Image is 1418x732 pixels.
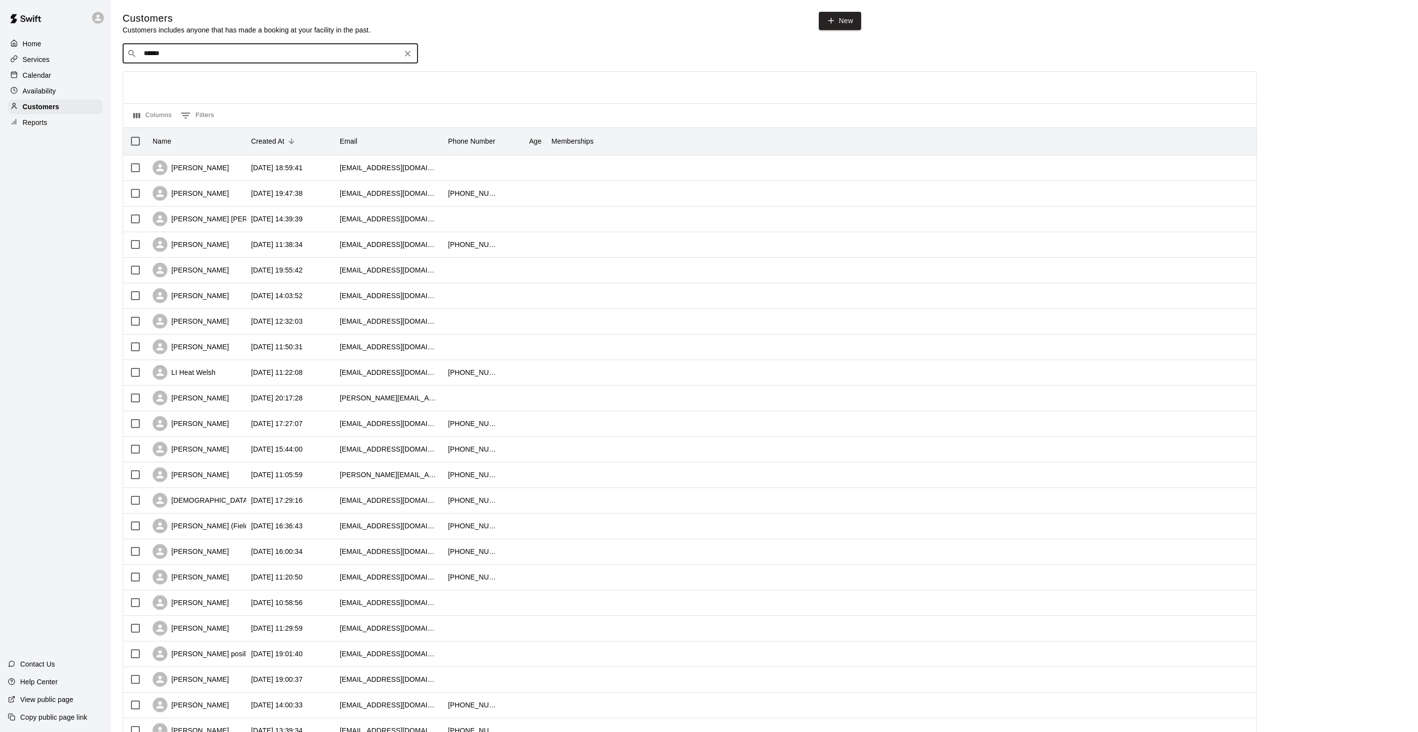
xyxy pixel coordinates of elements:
[153,391,229,405] div: [PERSON_NAME]
[8,115,103,130] a: Reports
[23,55,50,64] p: Services
[20,712,87,722] p: Copy public page link
[148,127,246,155] div: Name
[340,598,438,608] div: everapril9@yahoo.com
[153,160,229,175] div: [PERSON_NAME]
[153,467,229,482] div: [PERSON_NAME]
[153,186,229,201] div: [PERSON_NAME]
[251,572,303,582] div: 2025-09-02 11:20:50
[448,240,497,249] div: +15166558230
[401,47,415,61] button: Clear
[443,127,502,155] div: Phone Number
[340,419,438,428] div: josephdecelemente@gmail.com
[251,163,303,173] div: 2025-09-09 18:59:41
[153,442,229,457] div: [PERSON_NAME]
[153,544,229,559] div: [PERSON_NAME]
[251,674,303,684] div: 2025-08-29 19:00:37
[153,672,229,687] div: [PERSON_NAME]
[251,547,303,556] div: 2025-09-02 16:00:34
[23,118,47,127] p: Reports
[153,570,229,584] div: [PERSON_NAME]
[547,127,694,155] div: Memberships
[153,365,216,380] div: LI Heat Welsh
[340,265,438,275] div: micahelkbrooks76@gmail.com
[251,649,303,659] div: 2025-08-29 19:01:40
[153,288,229,303] div: [PERSON_NAME]
[251,598,303,608] div: 2025-09-01 10:58:56
[448,127,495,155] div: Phone Number
[251,623,303,633] div: 2025-08-31 11:29:59
[340,393,438,403] div: james.carlo2027@gmail.com
[340,342,438,352] div: sj_alfano@icloud.com
[246,127,335,155] div: Created At
[23,102,59,112] p: Customers
[448,367,497,377] div: +15165517462
[8,36,103,51] a: Home
[178,108,217,123] button: Show filters
[153,314,229,329] div: [PERSON_NAME]
[123,25,371,35] p: Customers includes anyone that has made a booking at your facility in the past.
[251,700,303,710] div: 2025-08-29 14:00:33
[23,70,51,80] p: Calendar
[153,621,229,636] div: [PERSON_NAME]
[502,127,547,155] div: Age
[448,470,497,480] div: +16318752200
[8,84,103,98] div: Availability
[153,646,254,661] div: [PERSON_NAME] posillicl
[20,659,55,669] p: Contact Us
[340,291,438,301] div: catcherkeeperllc@gmail.com
[251,470,303,480] div: 2025-09-03 11:05:59
[340,674,438,684] div: caligurirobert@gmail.com
[153,237,229,252] div: [PERSON_NAME]
[20,695,73,704] p: View public page
[123,12,371,25] h5: Customers
[285,134,298,148] button: Sort
[8,99,103,114] div: Customers
[23,86,56,96] p: Availability
[340,188,438,198] div: toichazd@gmail.com
[340,623,438,633] div: jamrok55@gmail.com
[251,265,303,275] div: 2025-09-07 19:55:42
[448,495,497,505] div: +16312356047
[340,214,438,224] div: rimlercarol@gmail.com
[340,470,438,480] div: leonard.poveromo@gmail.com
[251,342,303,352] div: 2025-09-07 11:50:31
[251,393,303,403] div: 2025-09-04 20:17:28
[340,240,438,249] div: bobbybones60@verizon.net
[153,263,229,277] div: [PERSON_NAME]
[251,521,303,531] div: 2025-09-02 16:36:43
[340,495,438,505] div: gobbi2016@gmail.com
[448,521,497,531] div: +16316525079
[251,188,303,198] div: 2025-09-08 19:47:38
[340,444,438,454] div: ritadomato26@gmail.com
[153,493,307,508] div: [DEMOGRAPHIC_DATA][PERSON_NAME]
[529,127,542,155] div: Age
[153,518,275,533] div: [PERSON_NAME] (Field hockey)
[251,291,303,301] div: 2025-09-07 14:03:52
[153,127,171,155] div: Name
[448,572,497,582] div: +16319548515
[251,240,303,249] div: 2025-09-08 11:38:34
[448,444,497,454] div: +16318078108
[8,68,103,83] a: Calendar
[551,127,594,155] div: Memberships
[251,214,303,224] div: 2025-09-08 14:39:39
[251,495,303,505] div: 2025-09-02 17:29:16
[251,127,285,155] div: Created At
[153,698,229,712] div: [PERSON_NAME]
[448,700,497,710] div: +15163807797
[340,367,438,377] div: stefaniewelsh9@gmail.com
[448,419,497,428] div: +15168171211
[8,52,103,67] div: Services
[819,12,861,30] a: New
[251,444,303,454] div: 2025-09-03 15:44:00
[340,572,438,582] div: brittneywebb6@gmail.com
[335,127,443,155] div: Email
[153,416,229,431] div: [PERSON_NAME]
[340,547,438,556] div: ketzlick8@gmail.com
[153,595,229,610] div: [PERSON_NAME]
[251,419,303,428] div: 2025-09-04 17:27:07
